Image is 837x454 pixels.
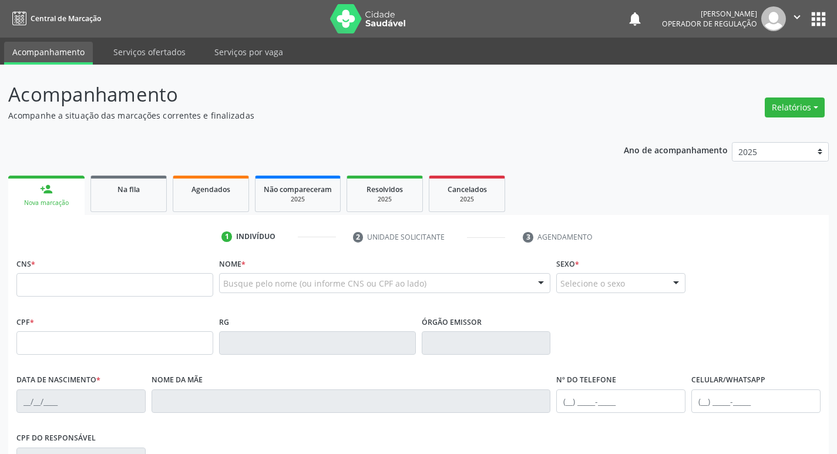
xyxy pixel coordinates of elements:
p: Acompanhe a situação das marcações correntes e finalizadas [8,109,583,122]
label: CNS [16,255,35,273]
input: (__) _____-_____ [556,389,685,413]
span: Selecione o sexo [560,277,625,290]
div: person_add [40,183,53,196]
span: Na fila [117,184,140,194]
span: Não compareceram [264,184,332,194]
label: CPF [16,313,34,331]
span: Central de Marcação [31,14,101,23]
button: Relatórios [765,97,825,117]
span: Resolvidos [367,184,403,194]
a: Acompanhamento [4,42,93,65]
label: Nº do Telefone [556,371,616,389]
p: Ano de acompanhamento [624,142,728,157]
div: [PERSON_NAME] [662,9,757,19]
label: CPF do responsável [16,429,96,448]
span: Agendados [191,184,230,194]
button: apps [808,9,829,29]
a: Central de Marcação [8,9,101,28]
img: img [761,6,786,31]
a: Serviços por vaga [206,42,291,62]
label: Órgão emissor [422,313,482,331]
div: Nova marcação [16,199,76,207]
i:  [791,11,804,23]
span: Operador de regulação [662,19,757,29]
label: Nome da mãe [152,371,203,389]
label: Sexo [556,255,579,273]
p: Acompanhamento [8,80,583,109]
div: 2025 [264,195,332,204]
button: notifications [627,11,643,27]
div: 2025 [355,195,414,204]
label: Celular/WhatsApp [691,371,765,389]
div: Indivíduo [236,231,275,242]
input: __/__/____ [16,389,146,413]
span: Cancelados [448,184,487,194]
button:  [786,6,808,31]
label: Data de nascimento [16,371,100,389]
input: (__) _____-_____ [691,389,821,413]
label: RG [219,313,229,331]
label: Nome [219,255,246,273]
div: 1 [221,231,232,242]
span: Busque pelo nome (ou informe CNS ou CPF ao lado) [223,277,426,290]
div: 2025 [438,195,496,204]
a: Serviços ofertados [105,42,194,62]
